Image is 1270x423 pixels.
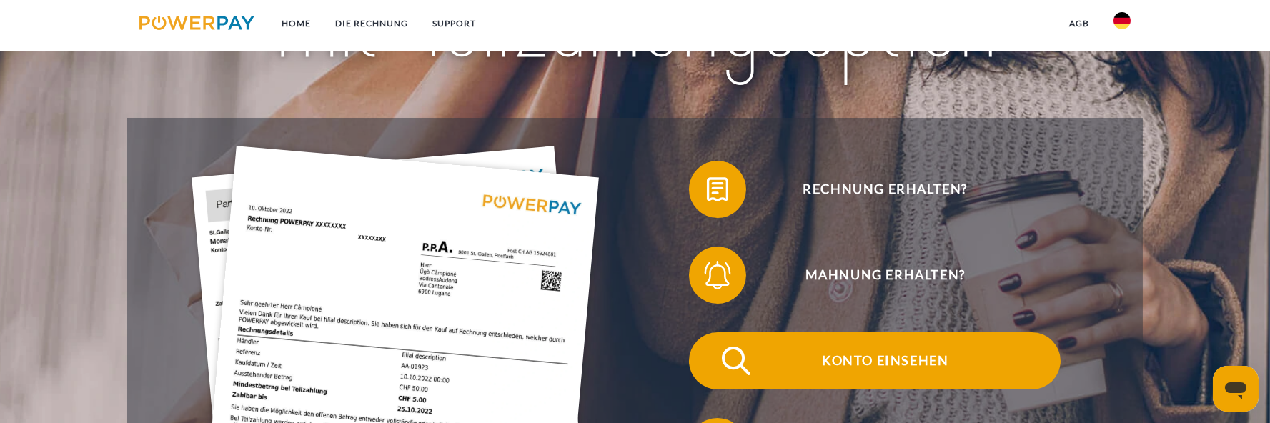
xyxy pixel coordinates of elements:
button: Rechnung erhalten? [689,161,1061,218]
button: Konto einsehen [689,332,1061,389]
a: agb [1057,11,1101,36]
img: de [1113,12,1131,29]
iframe: Schaltfläche zum Öffnen des Messaging-Fensters [1213,366,1259,412]
a: Home [269,11,323,36]
span: Konto einsehen [710,332,1060,389]
img: qb_bill.svg [700,171,735,207]
span: Mahnung erhalten? [710,247,1060,304]
img: logo-powerpay.svg [139,16,254,30]
a: DIE RECHNUNG [323,11,420,36]
button: Mahnung erhalten? [689,247,1061,304]
a: SUPPORT [420,11,488,36]
img: qb_search.svg [718,343,754,379]
span: Rechnung erhalten? [710,161,1060,218]
img: qb_bell.svg [700,257,735,293]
